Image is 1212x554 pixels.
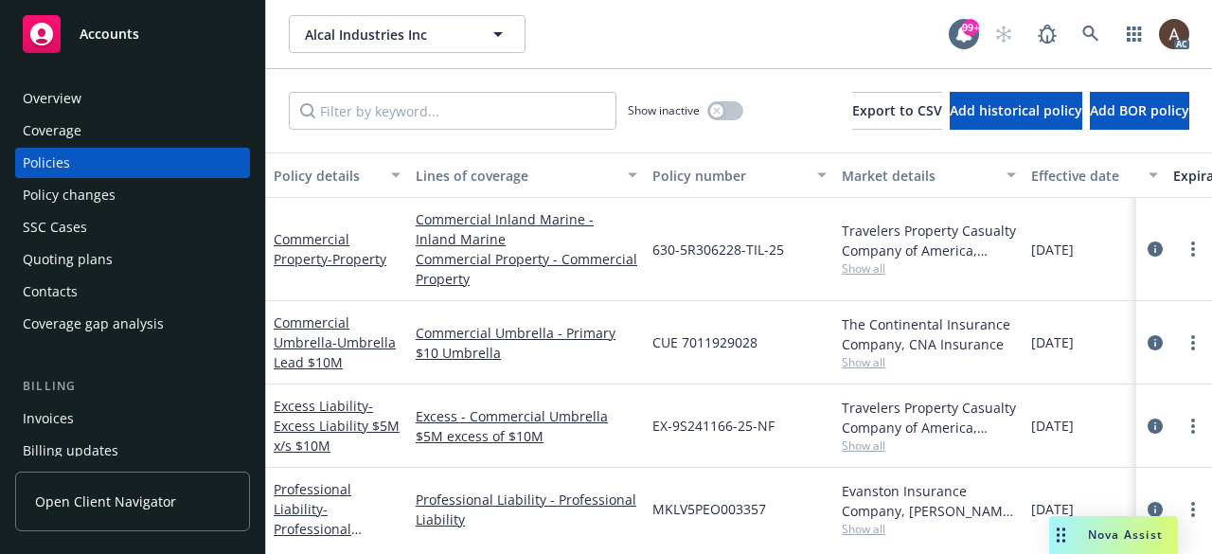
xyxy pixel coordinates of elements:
div: Evanston Insurance Company, [PERSON_NAME] Insurance, CRC Group [842,481,1016,521]
button: Export to CSV [852,92,942,130]
div: Market details [842,166,995,186]
div: Billing [15,377,250,396]
button: Nova Assist [1049,516,1178,554]
div: Contacts [23,277,78,307]
a: Excess Liability [274,397,400,455]
button: Lines of coverage [408,152,645,198]
div: Travelers Property Casualty Company of America, Travelers Insurance [842,221,1016,260]
a: more [1182,331,1204,354]
div: Invoices [23,403,74,434]
span: Add BOR policy [1090,101,1189,119]
a: circleInformation [1144,238,1167,260]
a: Billing updates [15,436,250,466]
span: Add historical policy [950,101,1082,119]
a: Commercial Property [274,230,386,268]
a: Switch app [1115,15,1153,53]
div: Policy number [652,166,806,186]
span: Show all [842,438,1016,454]
a: Contacts [15,277,250,307]
span: EX-9S241166-25-NF [652,416,775,436]
a: Start snowing [985,15,1023,53]
div: SSC Cases [23,212,87,242]
div: The Continental Insurance Company, CNA Insurance [842,314,1016,354]
div: Overview [23,83,81,114]
a: Quoting plans [15,244,250,275]
span: - Excess Liability $5M x/s $10M [274,397,400,455]
span: [DATE] [1031,332,1074,352]
button: Add BOR policy [1090,92,1189,130]
span: [DATE] [1031,416,1074,436]
div: Coverage gap analysis [23,309,164,339]
span: - Umbrella Lead $10M [274,333,396,371]
div: Policy changes [23,180,116,210]
a: circleInformation [1144,415,1167,438]
span: Show inactive [628,102,700,118]
span: Nova Assist [1088,527,1163,543]
a: Invoices [15,403,250,434]
button: Alcal Industries Inc [289,15,526,53]
a: circleInformation [1144,498,1167,521]
a: Commercial Inland Marine - Inland Marine [416,209,637,249]
a: Professional Liability - Professional Liability [416,490,637,529]
span: Alcal Industries Inc [305,25,469,45]
div: Drag to move [1049,516,1073,554]
a: Accounts [15,8,250,61]
span: [DATE] [1031,240,1074,259]
a: Coverage [15,116,250,146]
a: Coverage gap analysis [15,309,250,339]
a: circleInformation [1144,331,1167,354]
a: more [1182,415,1204,438]
div: Policies [23,148,70,178]
span: 630-5R306228-TIL-25 [652,240,784,259]
a: Policy changes [15,180,250,210]
a: Excess - Commercial Umbrella $5M excess of $10M [416,406,637,446]
a: Overview [15,83,250,114]
button: Policy details [266,152,408,198]
button: Market details [834,152,1024,198]
span: MKLV5PEO003357 [652,499,766,519]
div: Travelers Property Casualty Company of America, Travelers Insurance [842,398,1016,438]
span: Export to CSV [852,101,942,119]
span: CUE 7011929028 [652,332,757,352]
button: Effective date [1024,152,1166,198]
div: Quoting plans [23,244,113,275]
a: Search [1072,15,1110,53]
span: Accounts [80,27,139,42]
a: SSC Cases [15,212,250,242]
span: Show all [842,521,1016,537]
div: Coverage [23,116,81,146]
a: Commercial Umbrella [274,313,396,371]
span: Show all [842,260,1016,277]
input: Filter by keyword... [289,92,616,130]
a: Report a Bug [1028,15,1066,53]
span: Show all [842,354,1016,370]
a: more [1182,498,1204,521]
button: Add historical policy [950,92,1082,130]
div: Billing updates [23,436,118,466]
span: [DATE] [1031,499,1074,519]
div: Lines of coverage [416,166,616,186]
div: Policy details [274,166,380,186]
a: Commercial Umbrella - Primary $10 Umbrella [416,323,637,363]
a: Policies [15,148,250,178]
span: Open Client Navigator [35,491,176,511]
img: photo [1159,19,1189,49]
button: Policy number [645,152,834,198]
a: Commercial Property - Commercial Property [416,249,637,289]
div: Effective date [1031,166,1137,186]
a: more [1182,238,1204,260]
span: - Property [328,250,386,268]
div: 99+ [962,19,979,36]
